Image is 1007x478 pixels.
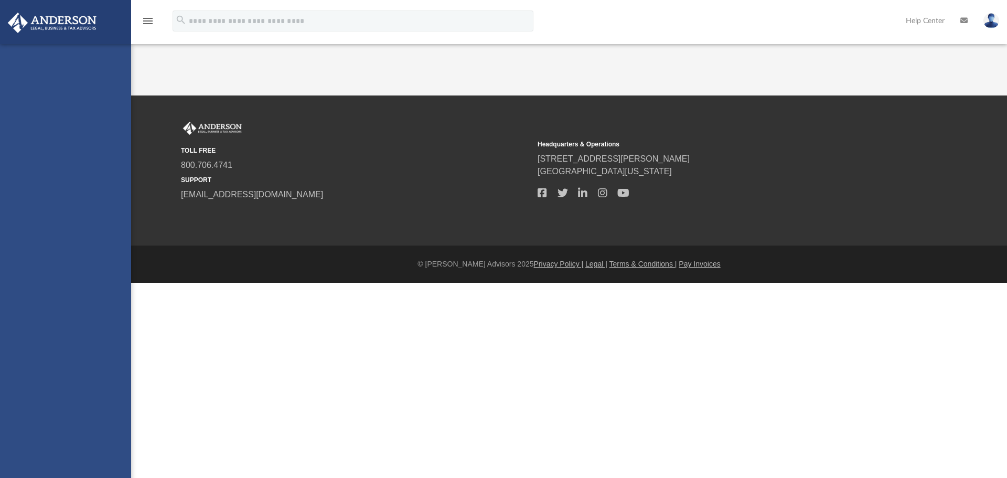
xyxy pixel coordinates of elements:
small: SUPPORT [181,175,530,185]
a: Legal | [585,260,607,268]
a: Privacy Policy | [534,260,584,268]
a: [GEOGRAPHIC_DATA][US_STATE] [538,167,672,176]
img: Anderson Advisors Platinum Portal [5,13,100,33]
a: [EMAIL_ADDRESS][DOMAIN_NAME] [181,190,323,199]
img: Anderson Advisors Platinum Portal [181,122,244,135]
i: search [175,14,187,26]
a: [STREET_ADDRESS][PERSON_NAME] [538,154,690,163]
a: menu [142,20,154,27]
div: © [PERSON_NAME] Advisors 2025 [131,259,1007,270]
img: User Pic [983,13,999,28]
small: Headquarters & Operations [538,140,887,149]
a: 800.706.4741 [181,161,232,169]
a: Terms & Conditions | [609,260,677,268]
a: Pay Invoices [679,260,720,268]
i: menu [142,15,154,27]
small: TOLL FREE [181,146,530,155]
